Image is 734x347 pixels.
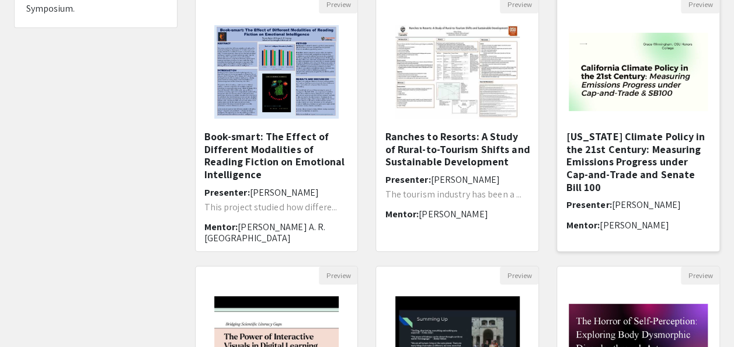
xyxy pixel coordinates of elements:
span: Mentor: [385,208,419,220]
h6: Presenter: [385,174,530,185]
button: Preview [500,266,538,284]
span: [PERSON_NAME] [430,173,499,186]
h6: Presenter: [204,187,349,198]
p: The tourism industry has been a ... [385,190,530,199]
h5: Ranches to Resorts: A Study of Rural-to-Tourism Shifts and Sustainable Development [385,130,530,168]
span: [PERSON_NAME] A. R. [GEOGRAPHIC_DATA] [204,221,326,244]
button: Preview [319,266,357,284]
span: [PERSON_NAME] [611,199,680,211]
img: <p class="ql-align-center"><span style="color: black;">Ranches to Resorts: A Study of Rural-to-To... [384,13,531,130]
p: This project studied how differe... [204,203,349,212]
h5: [US_STATE] Climate Policy in the 21st Century: Measuring Emissions Progress under Cap-and-Trade a... [566,130,711,193]
iframe: Chat [9,294,50,338]
img: <p class="ql-align-center"><span style="color: rgb(7, 29, 73);">Book-smart: The Effect of Differe... [203,13,350,130]
span: Mentor: [204,221,238,233]
h5: Book-smart: The Effect of Different Modalities of Reading Fiction on Emotional Intelligence [204,130,349,181]
button: Preview [681,266,719,284]
span: [PERSON_NAME] [419,208,488,220]
span: [PERSON_NAME] [250,186,319,199]
h6: Presenter: [566,199,711,210]
span: [PERSON_NAME] [600,219,669,231]
img: <p><span style="color: rgba(0, 0, 0, 0.847);">California Climate Policy in the 21st Century: Meas... [557,21,719,123]
span: Mentor: [566,219,600,231]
